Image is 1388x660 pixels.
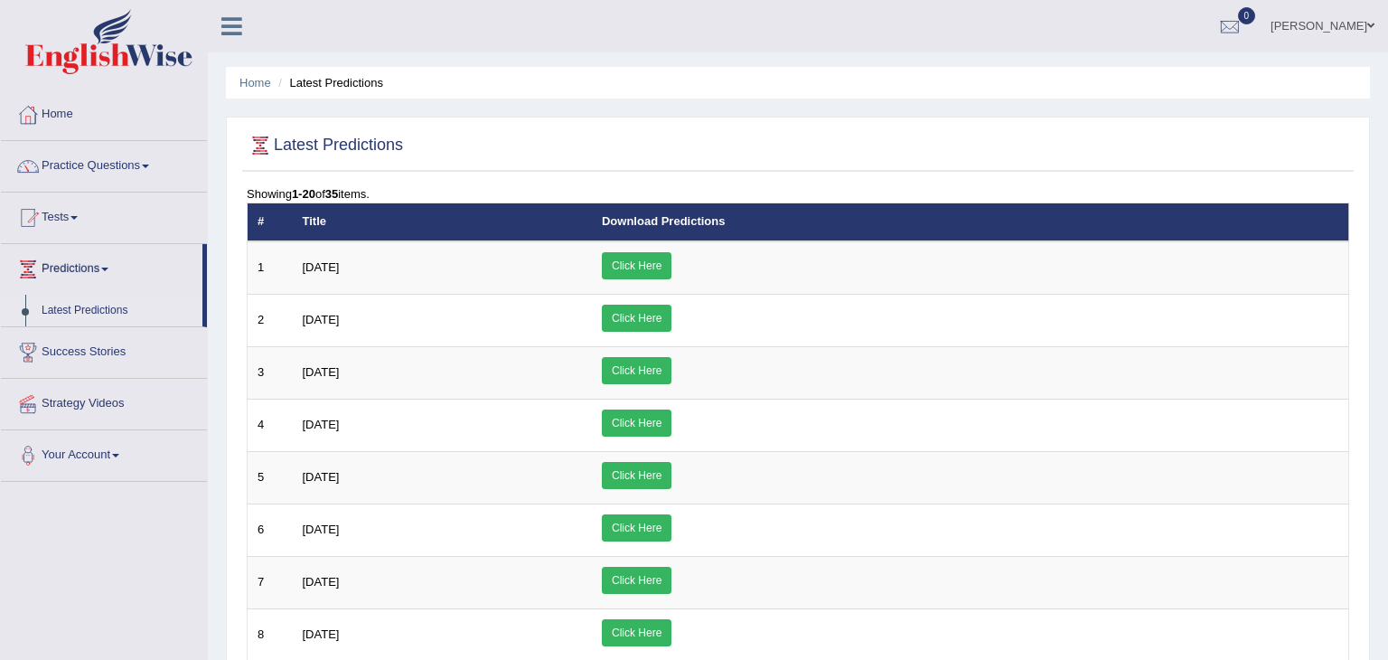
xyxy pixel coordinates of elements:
a: Click Here [602,567,671,594]
a: Home [1,90,207,135]
td: 5 [248,451,293,504]
a: Success Stories [1,327,207,372]
div: Showing of items. [247,185,1349,203]
a: Click Here [602,462,671,489]
a: Click Here [602,410,671,437]
a: Practice Questions [1,141,207,186]
a: Strategy Videos [1,379,207,424]
h2: Latest Predictions [247,132,403,159]
span: [DATE] [303,575,340,589]
a: Click Here [602,305,671,332]
td: 1 [248,241,293,295]
td: 3 [248,346,293,399]
th: # [248,203,293,241]
a: Home [239,76,271,90]
td: 7 [248,556,293,608]
td: 4 [248,399,293,451]
th: Download Predictions [592,203,1349,241]
span: [DATE] [303,627,340,641]
span: [DATE] [303,365,340,379]
li: Latest Predictions [274,74,383,91]
span: [DATE] [303,470,340,484]
span: [DATE] [303,523,340,536]
th: Title [293,203,592,241]
a: Click Here [602,252,671,279]
span: [DATE] [303,313,340,326]
a: Click Here [602,357,671,384]
span: [DATE] [303,418,340,431]
span: [DATE] [303,260,340,274]
a: Your Account [1,430,207,476]
a: Click Here [602,514,671,542]
td: 2 [248,294,293,346]
a: Latest Predictions [33,295,202,327]
b: 1-20 [292,187,315,201]
span: 0 [1238,7,1256,24]
b: 35 [325,187,338,201]
a: Tests [1,193,207,238]
a: Predictions [1,244,202,289]
td: 6 [248,504,293,556]
a: Click Here [602,619,671,646]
